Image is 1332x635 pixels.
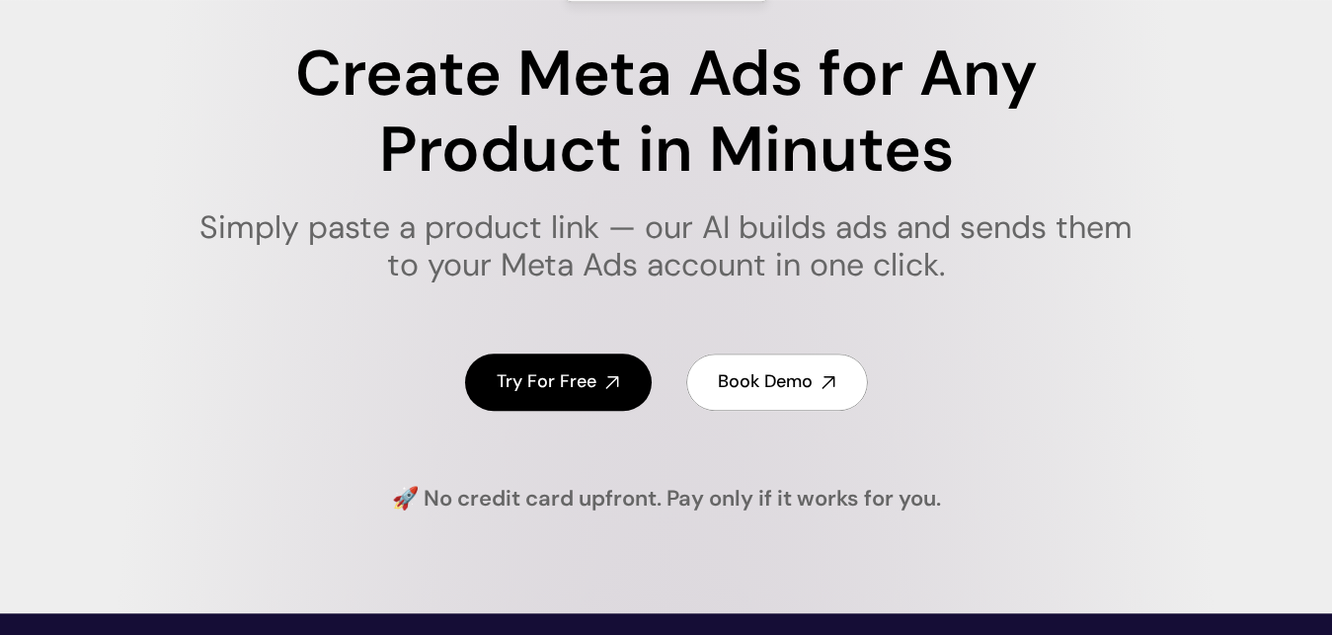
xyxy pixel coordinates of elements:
[187,37,1145,189] h1: Create Meta Ads for Any Product in Minutes
[187,208,1145,284] h1: Simply paste a product link — our AI builds ads and sends them to your Meta Ads account in one cl...
[465,354,652,410] a: Try For Free
[392,484,941,515] h4: 🚀 No credit card upfront. Pay only if it works for you.
[718,369,813,394] h4: Book Demo
[497,369,596,394] h4: Try For Free
[686,354,868,410] a: Book Demo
